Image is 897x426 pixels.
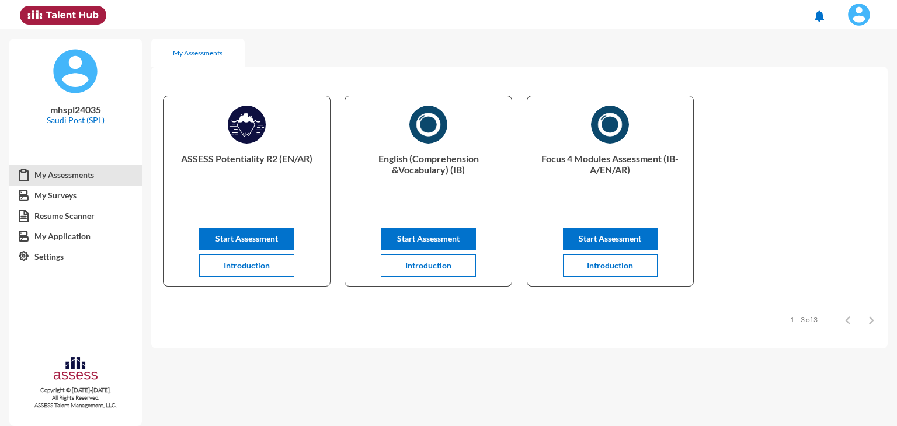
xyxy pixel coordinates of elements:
[860,308,883,331] button: Next page
[563,228,658,250] button: Start Assessment
[228,106,266,144] img: ASSESS_Potentiality_R2_1725966368866
[199,254,294,277] button: Introduction
[53,355,99,384] img: assesscompany-logo.png
[405,260,451,270] span: Introduction
[591,106,629,144] img: AR)_1730316400291
[354,153,502,200] p: English (Comprehension &Vocabulary) (IB)
[19,104,133,115] p: mhspl24035
[790,315,818,324] div: 1 – 3 of 3
[563,233,658,243] a: Start Assessment
[173,48,222,57] div: My Assessments
[381,233,476,243] a: Start Assessment
[199,233,294,243] a: Start Assessment
[9,205,142,226] a: Resume Scanner
[579,233,641,243] span: Start Assessment
[537,153,684,200] p: Focus 4 Modules Assessment (IB- A/EN/AR)
[9,246,142,267] a: Settings
[9,386,142,409] p: Copyright © [DATE]-[DATE]. All Rights Reserved. ASSESS Talent Management, LLC.
[224,260,270,270] span: Introduction
[199,228,294,250] button: Start Assessment
[812,9,826,23] mat-icon: notifications
[9,226,142,247] a: My Application
[9,185,142,206] a: My Surveys
[397,233,460,243] span: Start Assessment
[9,165,142,186] a: My Assessments
[173,153,320,200] p: ASSESS Potentiality R2 (EN/AR)
[409,106,447,144] img: English_(Comprehension_&Vocabulary)_(IB)_1730317988001
[381,228,476,250] button: Start Assessment
[836,308,860,331] button: Previous page
[215,233,278,243] span: Start Assessment
[381,254,476,277] button: Introduction
[19,115,133,125] p: Saudi Post (SPL)
[52,48,99,95] img: default%20profile%20image.svg
[587,260,633,270] span: Introduction
[563,254,658,277] button: Introduction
